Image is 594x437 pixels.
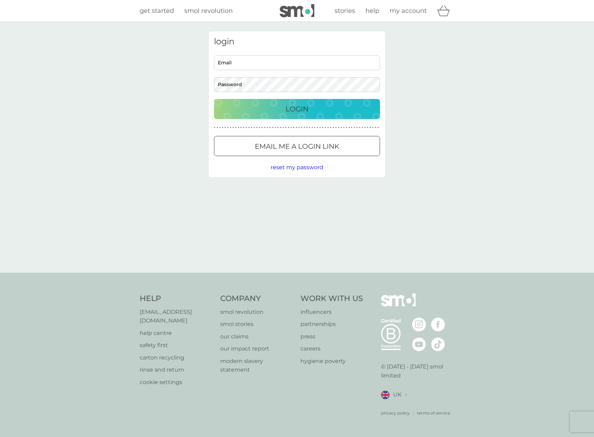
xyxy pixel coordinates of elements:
p: ● [214,126,215,129]
span: my account [390,7,427,15]
button: reset my password [271,163,323,172]
p: ● [306,126,308,129]
p: ● [378,126,379,129]
a: our impact report [220,344,294,353]
p: ● [349,126,350,129]
p: ● [290,126,292,129]
img: visit the smol Youtube page [412,337,426,351]
p: ● [346,126,347,129]
p: ● [275,126,276,129]
p: ● [296,126,297,129]
p: press [300,332,363,341]
img: UK flag [381,391,390,399]
p: ● [327,126,329,129]
p: Login [286,103,308,115]
p: ● [354,126,355,129]
p: ● [367,126,368,129]
a: carton recycling [140,353,213,362]
p: ● [248,126,250,129]
p: ● [375,126,376,129]
a: help centre [140,329,213,338]
a: smol stories [220,320,294,329]
p: ● [351,126,353,129]
p: © [DATE] - [DATE] smol limited [381,362,455,380]
a: smol revolution [184,6,233,16]
p: ● [285,126,287,129]
p: ● [261,126,263,129]
a: influencers [300,308,363,317]
p: ● [264,126,266,129]
button: Login [214,99,380,119]
p: ● [277,126,279,129]
p: ● [225,126,226,129]
p: ● [319,126,321,129]
p: ● [240,126,242,129]
img: visit the smol Tiktok page [431,337,445,351]
p: ● [256,126,258,129]
p: ● [309,126,310,129]
a: smol revolution [220,308,294,317]
h4: Work With Us [300,293,363,304]
a: partnerships [300,320,363,329]
p: ● [343,126,345,129]
img: smol [381,293,416,317]
a: help [365,6,379,16]
a: our claims [220,332,294,341]
p: ● [230,126,231,129]
p: ● [359,126,360,129]
p: ● [314,126,316,129]
img: visit the smol Instagram page [412,318,426,331]
span: stories [335,7,355,15]
p: ● [246,126,247,129]
a: stories [335,6,355,16]
p: ● [317,126,318,129]
a: cookie settings [140,378,213,387]
a: terms of service [417,410,450,416]
p: ● [304,126,305,129]
p: ● [370,126,371,129]
a: hygiene poverty [300,357,363,366]
p: ● [335,126,337,129]
p: ● [341,126,342,129]
p: ● [269,126,271,129]
p: ● [356,126,358,129]
a: privacy policy [381,410,410,416]
p: rinse and return [140,365,213,374]
p: ● [219,126,221,129]
p: ● [251,126,252,129]
p: ● [322,126,324,129]
a: get started [140,6,174,16]
a: [EMAIL_ADDRESS][DOMAIN_NAME] [140,308,213,325]
a: careers [300,344,363,353]
img: visit the smol Facebook page [431,318,445,331]
p: ● [330,126,332,129]
button: Email me a login link [214,136,380,156]
h4: Help [140,293,213,304]
span: reset my password [271,164,323,171]
h3: login [214,37,380,47]
p: ● [301,126,303,129]
p: ● [243,126,244,129]
p: ● [272,126,273,129]
a: my account [390,6,427,16]
p: ● [267,126,268,129]
p: ● [282,126,284,129]
p: ● [232,126,234,129]
p: ● [238,126,239,129]
a: safety first [140,341,213,350]
p: modern slavery statement [220,357,294,374]
p: ● [333,126,334,129]
p: ● [227,126,229,129]
p: ● [325,126,326,129]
